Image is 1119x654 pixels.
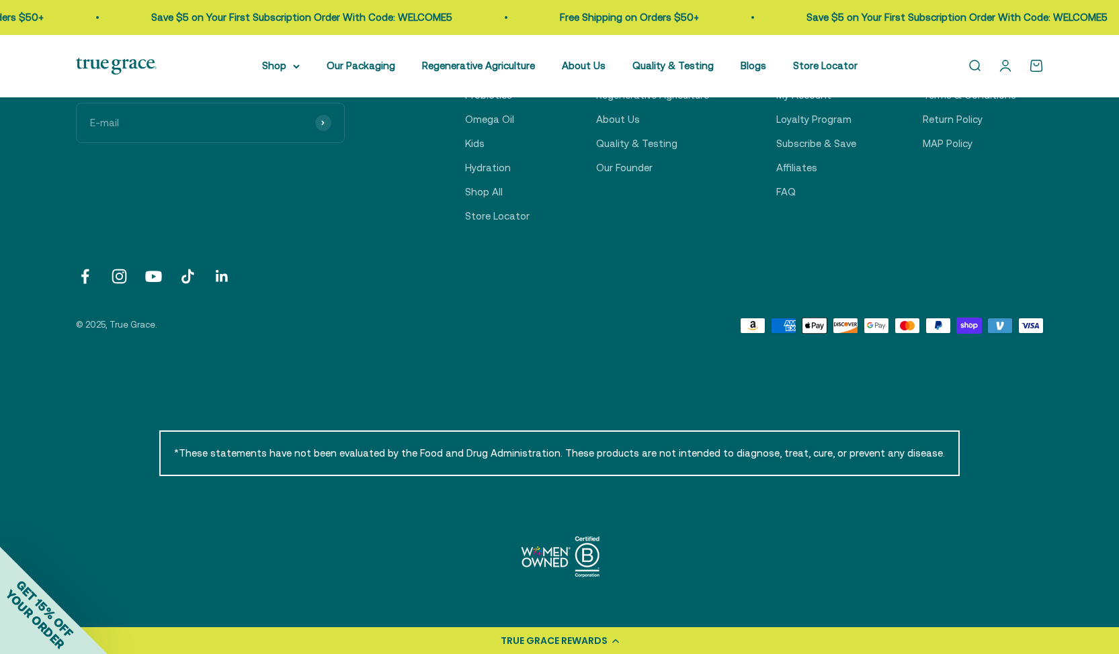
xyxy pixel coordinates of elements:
a: Regenerative Agriculture [422,60,535,71]
a: Free Shipping on Orders $50+ [925,11,1064,23]
a: Loyalty Program [776,111,852,128]
span: GET 15% OFF [13,577,76,640]
a: Blogs [741,60,766,71]
a: About Us [562,60,606,71]
a: Follow on Facebook [76,267,94,285]
a: Follow on YouTube [144,267,163,285]
a: Shop All [465,184,503,200]
span: YOUR ORDER [3,587,67,651]
summary: Shop [262,58,300,74]
a: Store Locator [465,208,530,224]
p: © 2025, True Grace. [76,318,157,332]
a: Our Founder [596,160,653,176]
a: Follow on TikTok [179,267,197,285]
a: MAP Policy [923,136,972,152]
a: Follow on LinkedIn [213,267,231,285]
a: Quality & Testing [596,136,677,152]
a: Follow on Instagram [110,267,128,285]
a: Hydration [465,160,511,176]
a: Affiliates [776,160,817,176]
a: FAQ [776,184,796,200]
a: Subscribe & Save [776,136,856,152]
div: TRUE GRACE REWARDS [501,634,608,648]
a: Return Policy [923,111,983,128]
a: Store Locator [793,60,858,71]
a: About Us [596,111,640,128]
a: Kids [465,136,485,152]
p: *These statements have not been evaluated by the Food and Drug Administration. These products are... [159,430,960,476]
a: Free Shipping on Orders $50+ [270,11,409,23]
a: Our Packaging [327,60,395,71]
a: Quality & Testing [632,60,714,71]
a: Omega Oil [465,111,514,128]
p: Save $5 on Your First Subscription Order With Code: WELCOME5 [516,9,817,26]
